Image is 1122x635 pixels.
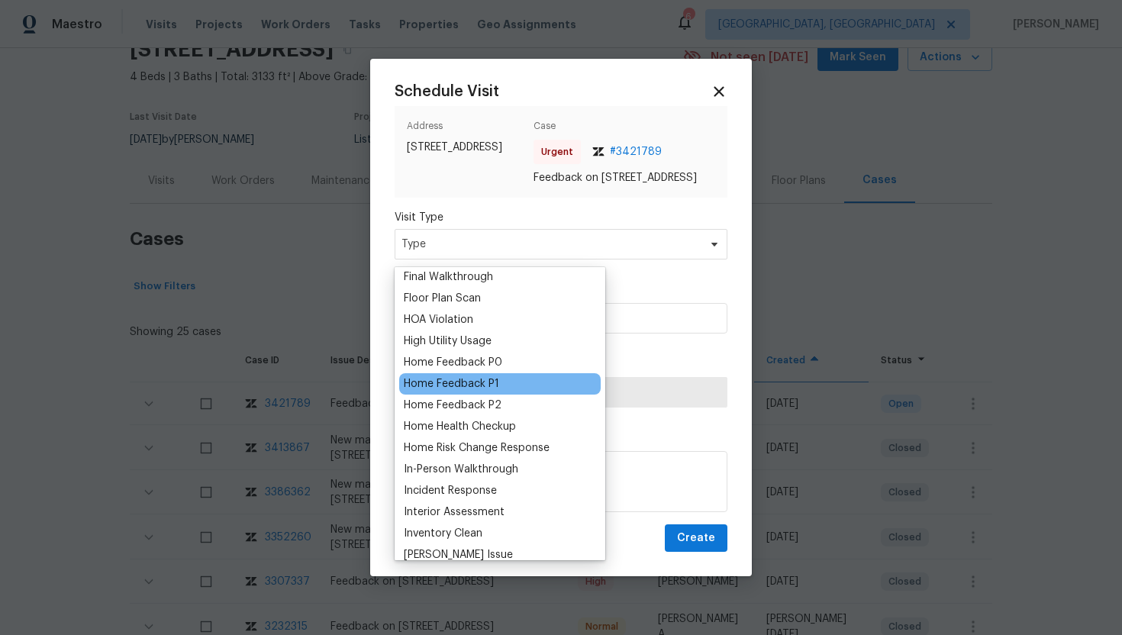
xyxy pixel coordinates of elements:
[407,118,527,140] span: Address
[541,144,579,160] span: Urgent
[407,140,527,155] span: [STREET_ADDRESS]
[395,210,727,225] label: Visit Type
[665,524,727,553] button: Create
[404,504,505,520] div: Interior Assessment
[395,84,499,99] span: Schedule Visit
[404,355,502,370] div: Home Feedback P0
[404,334,492,349] div: High Utility Usage
[610,144,662,160] span: # 3421789
[677,529,715,548] span: Create
[592,147,605,156] img: Zendesk Logo Icon
[404,547,513,562] div: [PERSON_NAME] Issue
[404,526,482,541] div: Inventory Clean
[534,170,715,185] span: Feedback on [STREET_ADDRESS]
[404,312,473,327] div: HOA Violation
[404,376,499,392] div: Home Feedback P1
[404,398,501,413] div: Home Feedback P2
[711,83,727,100] span: Close
[404,419,516,434] div: Home Health Checkup
[404,462,518,477] div: In-Person Walkthrough
[404,483,497,498] div: Incident Response
[401,237,698,252] span: Type
[404,291,481,306] div: Floor Plan Scan
[404,269,493,285] div: Final Walkthrough
[534,118,715,140] span: Case
[404,440,550,456] div: Home Risk Change Response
